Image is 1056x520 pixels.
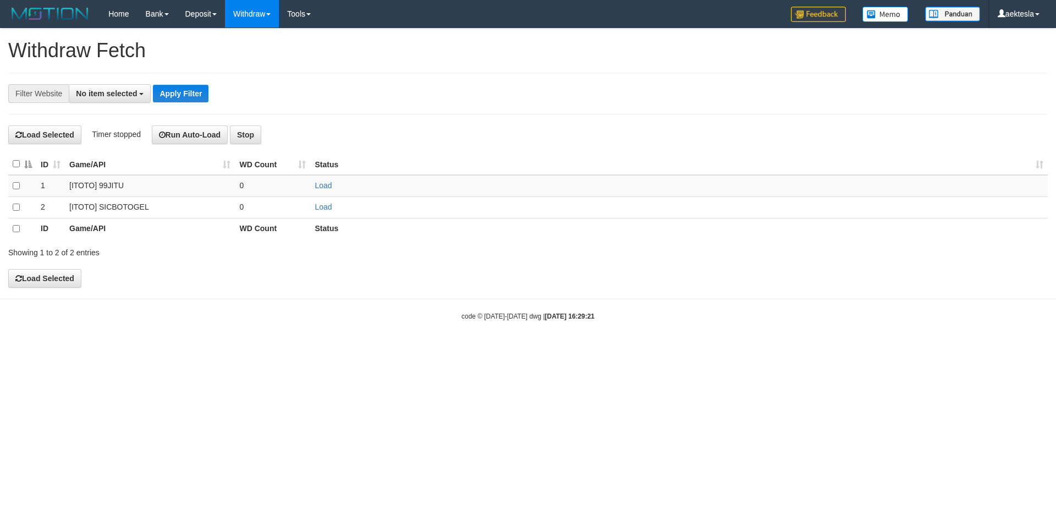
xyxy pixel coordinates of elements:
span: Timer stopped [92,130,141,139]
span: 0 [239,181,244,190]
button: Stop [230,125,261,144]
div: Showing 1 to 2 of 2 entries [8,243,432,258]
td: [ITOTO] 99JITU [65,175,235,197]
img: Feedback.jpg [791,7,846,22]
a: Load [315,202,332,211]
th: WD Count [235,218,310,239]
img: Button%20Memo.svg [862,7,909,22]
th: ID: activate to sort column ascending [36,154,65,175]
a: Load [315,181,332,190]
button: No item selected [69,84,151,103]
span: 0 [239,202,244,211]
button: Run Auto-Load [152,125,228,144]
img: panduan.png [925,7,980,21]
th: Status: activate to sort column ascending [310,154,1048,175]
td: [ITOTO] SICBOTOGEL [65,196,235,218]
td: 2 [36,196,65,218]
button: Apply Filter [153,85,208,102]
th: Status [310,218,1048,239]
span: No item selected [76,89,137,98]
strong: [DATE] 16:29:21 [545,313,595,320]
button: Load Selected [8,269,81,288]
img: MOTION_logo.png [8,6,92,22]
button: Load Selected [8,125,81,144]
th: WD Count: activate to sort column ascending [235,154,310,175]
small: code © [DATE]-[DATE] dwg | [461,313,595,320]
th: Game/API [65,218,235,239]
h1: Withdraw Fetch [8,40,1048,62]
th: Game/API: activate to sort column ascending [65,154,235,175]
th: ID [36,218,65,239]
td: 1 [36,175,65,197]
div: Filter Website [8,84,69,103]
